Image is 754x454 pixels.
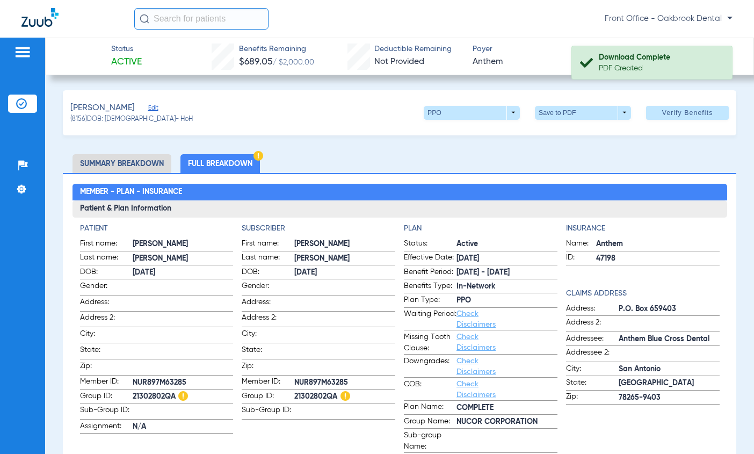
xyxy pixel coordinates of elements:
img: Hazard [253,151,263,161]
span: ID: [566,252,596,265]
span: San Antonio [619,364,720,375]
a: Check Disclaimers [456,380,496,399]
span: [PERSON_NAME] [70,102,135,115]
span: City: [242,328,294,343]
a: Check Disclaimers [456,310,496,328]
button: Save to PDF [535,106,631,120]
span: Status: [404,238,456,251]
span: Status [111,44,142,55]
span: 21302802QA [133,391,234,402]
span: First name: [80,238,133,251]
h4: Subscriber [242,223,395,234]
img: Hazard [340,391,350,401]
span: [PERSON_NAME] [294,253,395,264]
img: Hazard [178,391,188,401]
span: Waiting Period: [404,308,456,330]
span: NUR897M63285 [133,377,234,388]
span: [DATE] [133,267,234,278]
span: NUR897M63285 [294,377,395,388]
span: Active [111,55,142,69]
span: (8156) DOB: [DEMOGRAPHIC_DATA] - HoH [70,115,193,125]
span: Verify Benefits [662,109,713,117]
span: / $2,000.00 [273,59,314,66]
span: Addressee 2: [566,347,619,362]
span: Group ID: [242,391,294,403]
div: PDF Created [599,63,723,74]
span: Group Name: [404,416,456,429]
span: [PERSON_NAME] [294,239,395,250]
span: Assignment: [80,421,133,434]
span: Sub-Group ID: [242,405,294,419]
span: Address: [566,303,619,316]
span: State: [566,377,619,390]
span: Not Provided [374,57,424,66]
span: Plan Type: [404,294,456,307]
span: Verified On [610,44,737,55]
app-breakdown-title: Plan [404,223,557,234]
div: Chat Widget [700,402,754,454]
span: [PERSON_NAME] [133,239,234,250]
h2: Member - Plan - Insurance [73,184,727,201]
span: Address: [242,297,294,311]
span: COMPLETE [456,402,557,414]
li: Full Breakdown [180,154,260,173]
div: Download Complete [599,52,723,63]
span: Address 2: [80,312,133,327]
span: Benefit Period: [404,266,456,279]
span: NUCOR CORPORATION [456,416,557,428]
span: [PERSON_NAME] [133,253,234,264]
h4: Claims Address [566,288,720,299]
span: Address 2: [242,312,294,327]
span: Front Office - Oakbrook Dental [605,13,733,24]
span: Edit [148,104,158,114]
span: Payer [473,44,600,55]
span: 21302802QA [294,391,395,402]
span: Anthem Blue Cross Dental [619,334,720,345]
img: hamburger-icon [14,46,31,59]
span: Gender: [80,280,133,295]
button: PPO [424,106,520,120]
span: In-Network [456,281,557,292]
span: Anthem [596,239,720,250]
span: Last name: [80,252,133,265]
input: Search for patients [134,8,269,30]
span: $689.05 [239,57,273,67]
span: 47198 [596,253,720,264]
h4: Patient [80,223,234,234]
span: DOB: [80,266,133,279]
span: Benefits Type: [404,280,456,293]
span: Sub-group Name: [404,430,456,452]
a: Check Disclaimers [456,333,496,351]
span: Group ID: [80,391,133,403]
span: [DATE] - [DATE] [456,267,557,278]
span: Name: [566,238,596,251]
span: Last name: [242,252,294,265]
span: Downgrades: [404,356,456,377]
span: 78265-9403 [619,392,720,403]
span: Benefits Remaining [239,44,314,55]
span: City: [80,328,133,343]
img: Zuub Logo [21,8,59,27]
span: First name: [242,238,294,251]
app-breakdown-title: Insurance [566,223,720,234]
span: Addressee: [566,333,619,346]
span: [DATE] [456,253,557,264]
span: Anthem [473,55,600,69]
span: Active [456,239,557,250]
button: Verify Benefits [646,106,729,120]
span: Missing Tooth Clause: [404,332,456,354]
span: Deductible Remaining [374,44,452,55]
span: [DATE] [294,267,395,278]
span: P.O. Box 659403 [619,304,720,315]
span: Gender: [242,280,294,295]
span: Zip: [566,391,619,404]
li: Summary Breakdown [73,154,171,173]
span: Zip: [80,361,133,375]
span: COB: [404,379,456,400]
span: Zip: [242,361,294,375]
span: N/A [133,421,234,433]
span: City: [566,363,619,376]
span: Sub-Group ID: [80,405,133,419]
